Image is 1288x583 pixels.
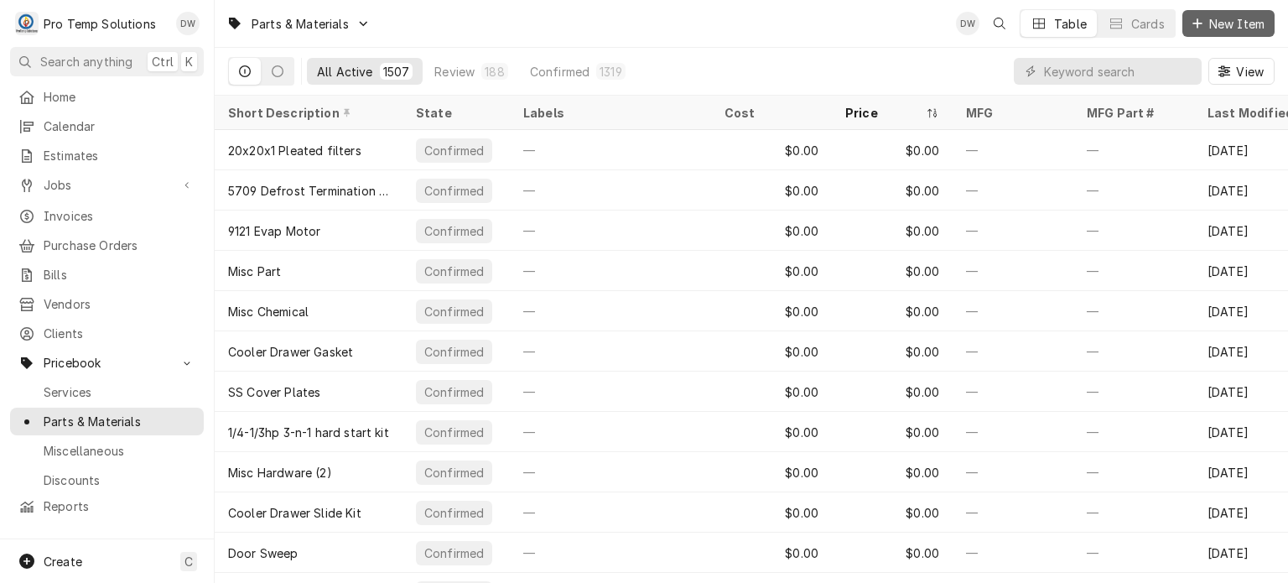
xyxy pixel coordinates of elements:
[10,437,204,465] a: Miscellaneous
[228,182,389,200] div: 5709 Defrost Termination Switch
[44,147,195,164] span: Estimates
[1073,533,1194,573] div: —
[510,251,711,291] div: —
[1073,331,1194,372] div: —
[510,331,711,372] div: —
[44,413,195,430] span: Parts & Materials
[10,290,204,318] a: Vendors
[832,492,953,533] div: $0.00
[530,63,589,81] div: Confirmed
[10,530,204,558] a: Go to Help Center
[220,10,377,38] a: Go to Parts & Materials
[228,504,361,522] div: Cooler Drawer Slide Kit
[423,464,486,481] div: Confirmed
[485,63,504,81] div: 188
[10,232,204,259] a: Purchase Orders
[176,12,200,35] div: Dana Williams's Avatar
[10,112,204,140] a: Calendar
[1073,412,1194,452] div: —
[711,251,832,291] div: $0.00
[423,263,486,280] div: Confirmed
[953,492,1073,533] div: —
[510,372,711,412] div: —
[953,211,1073,251] div: —
[510,492,711,533] div: —
[510,533,711,573] div: —
[10,349,204,377] a: Go to Pricebook
[953,130,1073,170] div: —
[228,383,320,401] div: SS Cover Plates
[44,325,195,342] span: Clients
[228,142,361,159] div: 20x20x1 Pleated filters
[44,207,195,225] span: Invoices
[1073,492,1194,533] div: —
[1208,58,1275,85] button: View
[44,117,195,135] span: Calendar
[1073,211,1194,251] div: —
[1131,15,1165,33] div: Cards
[1073,372,1194,412] div: —
[228,303,309,320] div: Misc Chemical
[228,464,332,481] div: Misc Hardware (2)
[10,492,204,520] a: Reports
[44,554,82,569] span: Create
[423,303,486,320] div: Confirmed
[600,63,622,81] div: 1319
[953,412,1073,452] div: —
[184,553,193,570] span: C
[832,291,953,331] div: $0.00
[953,170,1073,211] div: —
[956,12,979,35] div: Dana Williams's Avatar
[1182,10,1275,37] button: New Item
[252,15,349,33] span: Parts & Materials
[1206,15,1268,33] span: New Item
[423,343,486,361] div: Confirmed
[711,170,832,211] div: $0.00
[10,408,204,435] a: Parts & Materials
[416,104,493,122] div: State
[832,452,953,492] div: $0.00
[1054,15,1087,33] div: Table
[510,412,711,452] div: —
[423,424,486,441] div: Confirmed
[711,372,832,412] div: $0.00
[228,424,389,441] div: 1/4-1/3hp 3-n-1 hard start kit
[953,291,1073,331] div: —
[953,251,1073,291] div: —
[832,170,953,211] div: $0.00
[832,211,953,251] div: $0.00
[228,222,320,240] div: 9121 Evap Motor
[15,12,39,35] div: P
[845,104,922,122] div: Price
[1073,291,1194,331] div: —
[10,83,204,111] a: Home
[711,331,832,372] div: $0.00
[510,170,711,211] div: —
[317,63,373,81] div: All Active
[434,63,475,81] div: Review
[711,452,832,492] div: $0.00
[44,176,170,194] span: Jobs
[228,343,353,361] div: Cooler Drawer Gasket
[832,251,953,291] div: $0.00
[953,533,1073,573] div: —
[44,295,195,313] span: Vendors
[953,372,1073,412] div: —
[44,266,195,284] span: Bills
[711,492,832,533] div: $0.00
[44,497,195,515] span: Reports
[10,202,204,230] a: Invoices
[1044,58,1193,85] input: Keyword search
[711,412,832,452] div: $0.00
[510,130,711,170] div: —
[44,88,195,106] span: Home
[1087,104,1177,122] div: MFG Part #
[10,320,204,347] a: Clients
[1073,130,1194,170] div: —
[423,222,486,240] div: Confirmed
[44,237,195,254] span: Purchase Orders
[423,142,486,159] div: Confirmed
[44,535,194,553] span: Help Center
[228,263,281,280] div: Misc Part
[10,261,204,289] a: Bills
